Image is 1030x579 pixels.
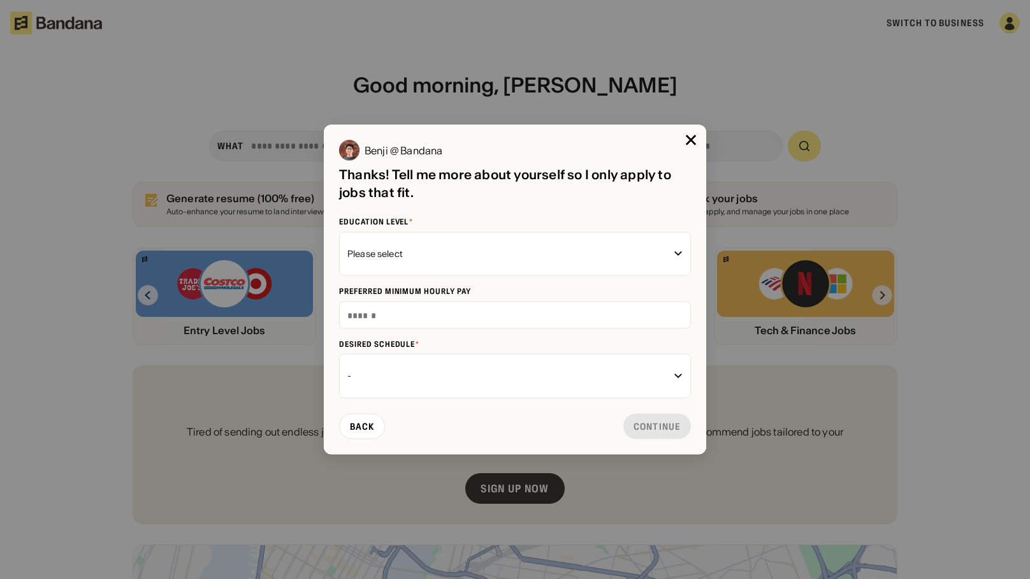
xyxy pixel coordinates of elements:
img: Benji @ Bandana [339,140,359,161]
div: Education level [339,217,691,227]
div: - [347,365,669,388]
div: Continue [634,421,681,430]
div: Preferred minimum hourly pay [339,286,691,297]
div: Please select [347,242,669,265]
div: Desired schedule [339,339,691,349]
div: Back [350,421,374,430]
div: Benji @ Bandana [365,145,442,156]
div: Thanks! Tell me more about yourself so I only apply to jobs that fit. [339,166,691,202]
